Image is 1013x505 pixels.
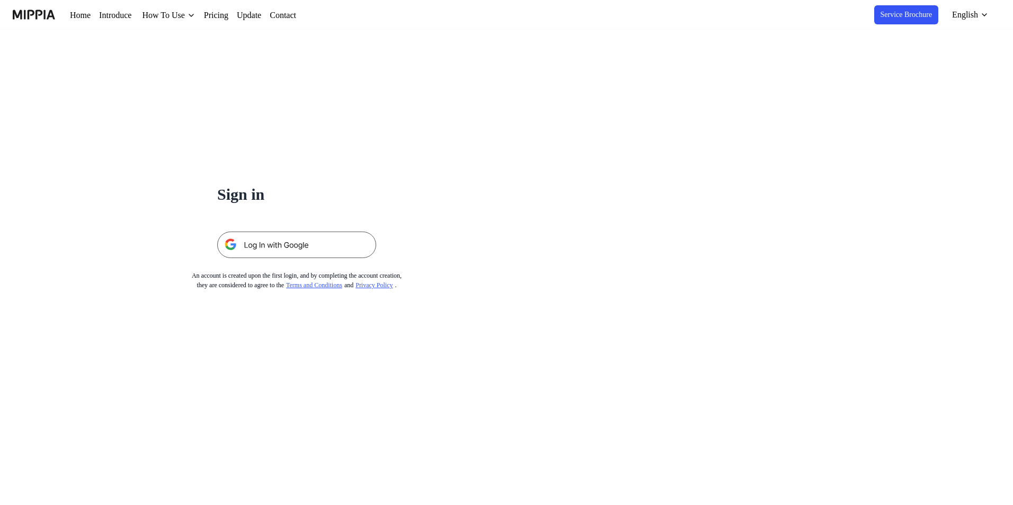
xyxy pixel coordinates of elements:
[148,9,208,22] button: How To Use
[943,4,995,25] button: English
[866,5,937,24] button: Service Brochure
[288,9,320,22] a: Contact
[148,9,199,22] div: How To Use
[369,281,409,289] a: Privacy Policy
[217,232,376,258] img: 구글 로그인 버튼
[70,9,93,22] a: Home
[199,11,208,20] img: down
[287,281,353,289] a: Terms and Conditions
[216,9,243,22] a: Pricing
[251,9,280,22] a: Update
[174,271,420,290] div: An account is created upon the first login, and by completing the account creation, they are cons...
[217,182,376,206] h1: Sign in
[949,8,980,21] div: English
[101,9,139,22] a: Introduce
